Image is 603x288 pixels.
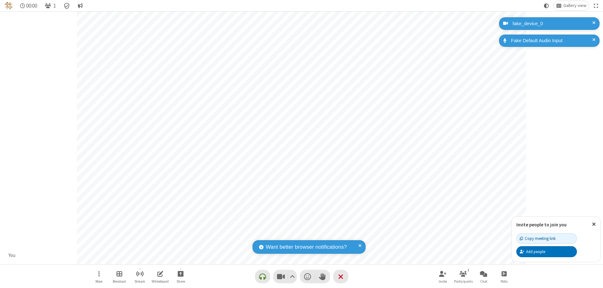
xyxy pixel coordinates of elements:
[495,268,513,285] button: Open poll
[480,280,487,283] span: Chat
[466,267,471,273] div: 1
[53,3,56,9] span: 1
[266,243,347,251] span: Want better browser notifications?
[563,3,586,8] span: Gallery view
[516,246,577,257] button: Add people
[26,3,37,9] span: 00:00
[42,1,58,10] button: Open participant list
[591,1,601,10] button: Fullscreen
[300,270,315,283] button: Send a reaction
[520,235,556,241] div: Copy meeting link
[501,280,508,283] span: Polls
[509,37,595,44] div: Fake Default Audio Input
[474,268,493,285] button: Open chat
[75,1,85,10] button: Conversation
[6,252,18,259] div: You
[90,268,108,285] button: Open menu
[554,1,589,10] button: Change layout
[454,268,473,285] button: Open participant list
[516,222,567,228] label: Invite people to join you
[255,270,270,283] button: Connect your audio
[273,270,297,283] button: Stop video (⌘+Shift+V)
[110,268,129,285] button: Manage Breakout Rooms
[171,268,190,285] button: Start sharing
[454,280,473,283] span: Participants
[333,270,348,283] button: End or leave meeting
[151,268,170,285] button: Open shared whiteboard
[587,217,600,232] button: Close popover
[315,270,330,283] button: Raise hand
[510,20,595,27] div: fake_device_0
[516,233,577,244] button: Copy meeting link
[177,280,185,283] span: Share
[433,268,452,285] button: Invite participants (⌘+Shift+I)
[130,268,149,285] button: Start streaming
[152,280,169,283] span: Whiteboard
[541,1,551,10] button: Using system theme
[134,280,145,283] span: Stream
[5,2,13,9] img: QA Selenium DO NOT DELETE OR CHANGE
[113,280,126,283] span: Breakout
[61,1,73,10] div: Meeting details Encryption enabled
[18,1,40,10] div: Timer
[95,280,102,283] span: More
[439,280,447,283] span: Invite
[288,270,296,283] button: Video setting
